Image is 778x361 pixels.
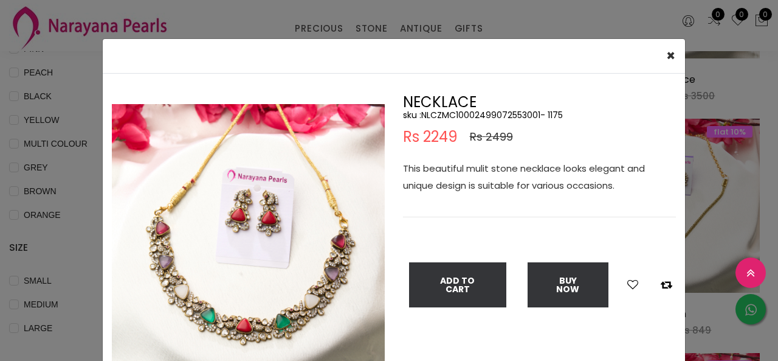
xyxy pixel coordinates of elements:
[528,262,608,307] button: Buy Now
[666,46,675,66] span: ×
[403,110,676,121] h5: sku : NLCZMC10002499072553001- 1175
[403,95,676,110] h2: NECKLACE
[470,130,513,144] span: Rs 2499
[624,277,642,293] button: Add to wishlist
[403,160,676,194] p: This beautiful mulit stone necklace looks elegant and unique design is suitable for various occas...
[409,262,506,307] button: Add To Cart
[657,277,676,293] button: Add to compare
[403,130,458,144] span: Rs 2249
